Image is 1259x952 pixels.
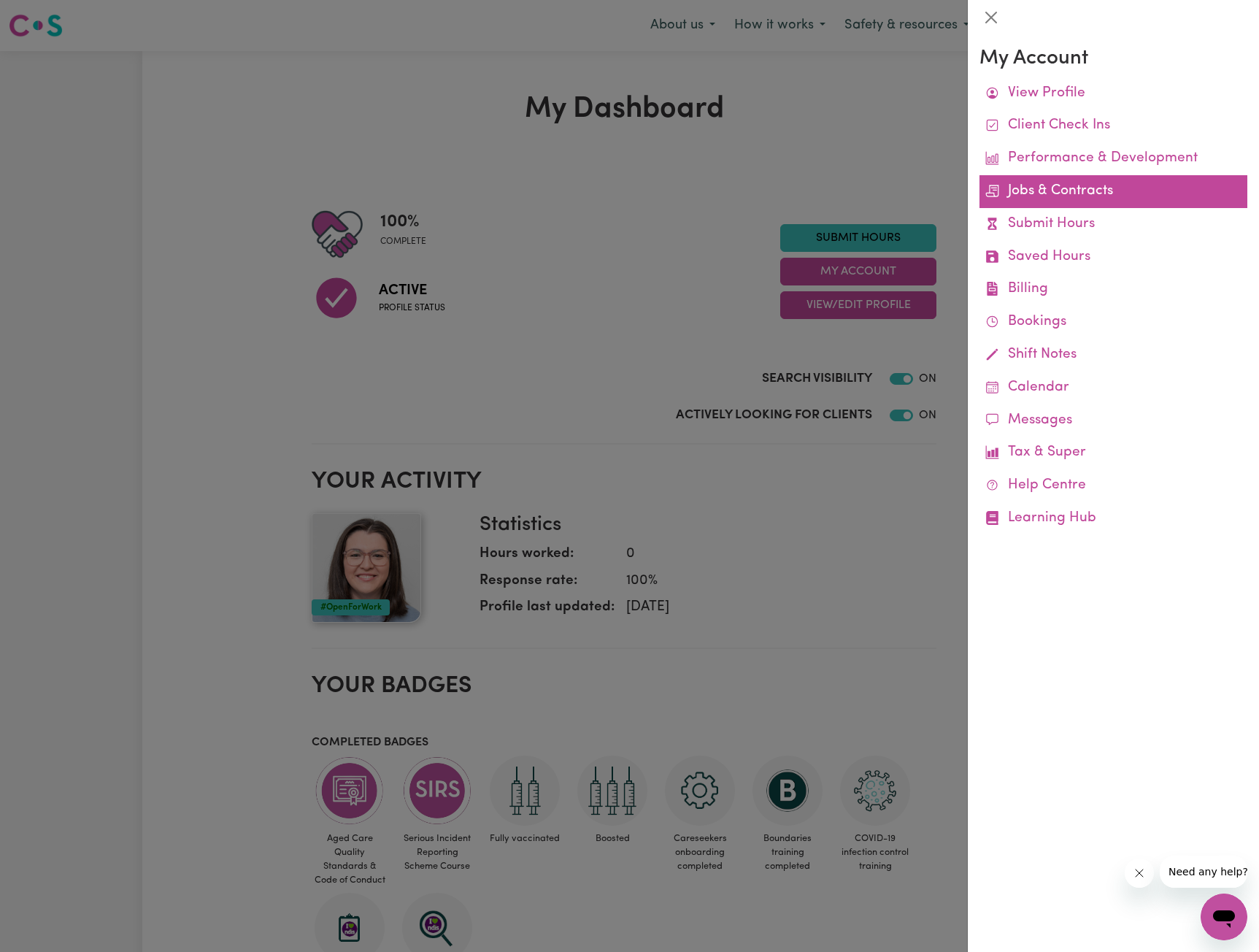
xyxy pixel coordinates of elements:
a: Performance & Development [979,142,1247,175]
a: Saved Hours [979,241,1247,274]
a: Jobs & Contracts [979,175,1247,208]
a: Submit Hours [979,208,1247,241]
a: Tax & Super [979,437,1247,469]
iframe: Button to launch messaging window [1201,894,1247,940]
iframe: Close message [1125,859,1154,888]
span: Need any help? [9,10,88,22]
iframe: Message from company [1160,856,1247,888]
a: Bookings [979,306,1247,339]
button: Close [979,6,1003,29]
a: Calendar [979,372,1247,404]
a: Shift Notes [979,339,1247,372]
a: Messages [979,404,1247,437]
a: Help Centre [979,469,1247,502]
a: Billing [979,273,1247,306]
a: View Profile [979,77,1247,110]
a: Client Check Ins [979,110,1247,142]
a: Learning Hub [979,502,1247,535]
h3: My Account [979,47,1247,72]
